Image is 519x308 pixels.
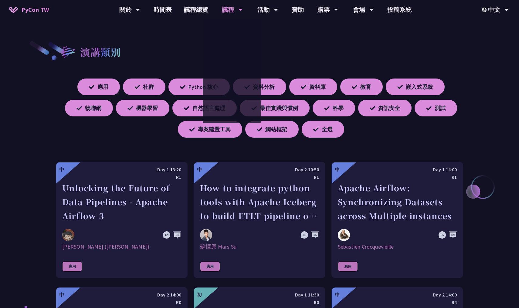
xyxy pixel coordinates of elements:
div: R4 [338,299,457,306]
div: [PERSON_NAME] ([PERSON_NAME]) [62,243,181,250]
div: Apache Airflow: Synchronizing Datasets across Multiple instances [338,181,457,223]
div: Unlocking the Future of Data Pipelines - Apache Airflow 3 [62,181,181,223]
div: 中 [59,291,64,298]
div: Day 2 14:00 [338,291,457,299]
label: 測試 [415,100,457,116]
a: 中 Day 2 10:50 R1 How to integrate python tools with Apache Iceberg to build ETLT pipeline on Shif... [194,162,325,278]
div: How to integrate python tools with Apache Iceberg to build ETLT pipeline on Shift-Left Architecture [200,181,319,223]
div: 中 [335,291,340,298]
label: 科學 [313,100,355,116]
div: 中 [335,166,340,173]
img: Sebastien Crocquevieille [338,229,350,241]
div: Day 1 14:00 [338,166,457,173]
div: R0 [62,299,181,306]
label: 應用 [77,79,120,95]
div: Sebastien Crocquevieille [338,243,457,250]
img: Home icon of PyCon TW 2025 [9,7,18,13]
div: R0 [200,299,319,306]
div: Day 1 11:30 [200,291,319,299]
h2: 演講類別 [80,45,121,59]
div: 應用 [200,261,220,272]
label: 教育 [340,79,383,95]
a: PyCon TW [3,2,55,17]
img: Locale Icon [482,8,488,12]
img: heading-bullet [56,40,80,63]
div: 初 [197,291,202,298]
label: 網站框架 [245,121,299,138]
div: R1 [200,173,319,181]
label: 資訊安全 [358,100,412,116]
label: 專案建置工具 [178,121,242,138]
label: 全選 [302,121,344,138]
label: 自然語言處理 [172,100,237,116]
a: 中 Day 1 13:20 R1 Unlocking the Future of Data Pipelines - Apache Airflow 3 李唯 (Wei Lee) [PERSON_N... [56,162,188,278]
label: 機器學習 [116,100,169,116]
label: Python 核心 [168,79,230,95]
label: 物聯網 [65,100,113,116]
a: 中 Day 1 14:00 R1 Apache Airflow: Synchronizing Datasets across Multiple instances Sebastien Crocq... [331,162,463,278]
div: R1 [62,173,181,181]
div: 應用 [338,261,358,272]
label: 最佳實踐與慣例 [240,100,310,116]
div: Day 1 13:20 [62,166,181,173]
label: 資料庫 [289,79,337,95]
div: 蘇揮原 Mars Su [200,243,319,250]
div: Day 2 14:00 [62,291,181,299]
div: 中 [197,166,202,173]
img: 李唯 (Wei Lee) [62,229,74,241]
div: R1 [338,173,457,181]
div: 應用 [62,261,82,272]
div: Day 2 10:50 [200,166,319,173]
label: 嵌入式系統 [386,79,445,95]
img: 蘇揮原 Mars Su [200,229,212,241]
span: PyCon TW [21,5,49,14]
div: 中 [59,166,64,173]
label: 社群 [123,79,165,95]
